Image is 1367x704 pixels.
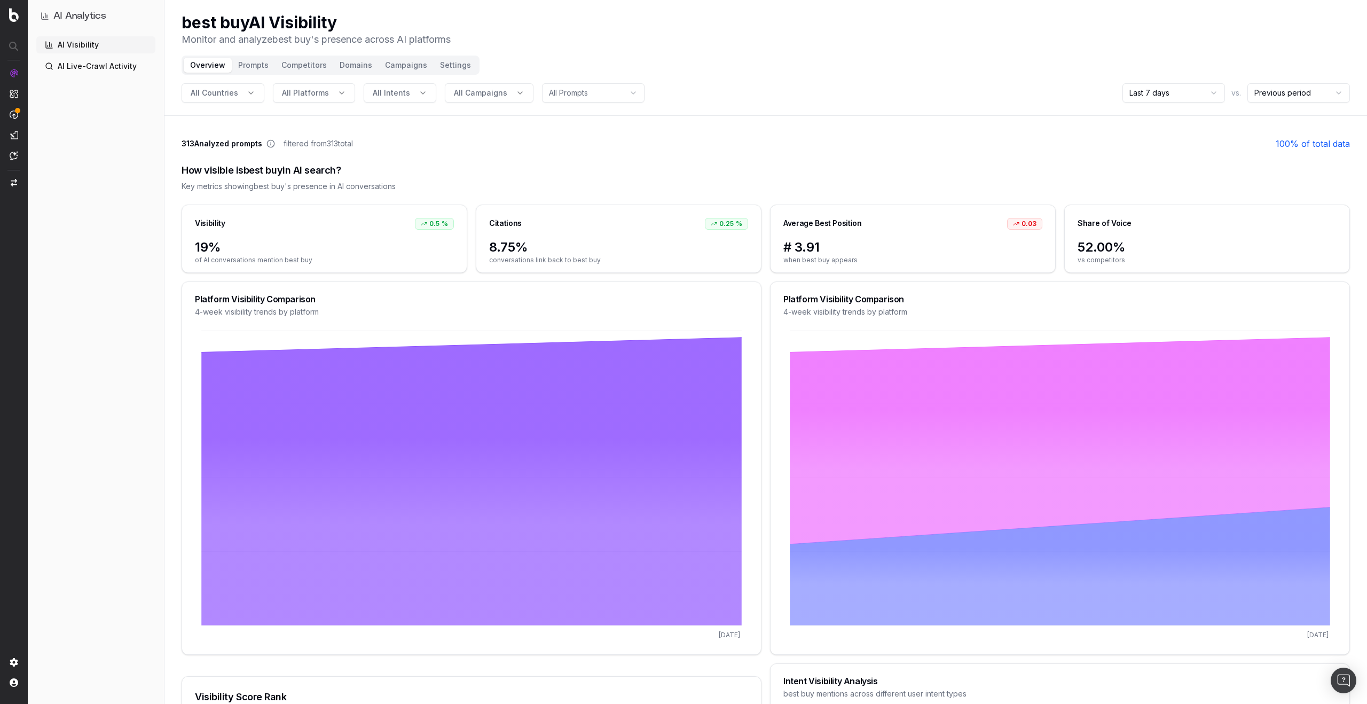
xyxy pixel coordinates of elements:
span: All Intents [373,88,410,98]
div: Share of Voice [1078,218,1132,229]
img: Switch project [11,179,17,186]
img: Studio [10,131,18,139]
span: of AI conversations mention best buy [195,256,454,264]
div: best buy mentions across different user intent types [783,689,1337,699]
span: 8.75% [489,239,748,256]
span: conversations link back to best buy [489,256,748,264]
img: Analytics [10,69,18,77]
span: 52.00% [1078,239,1337,256]
button: AI Analytics [41,9,151,24]
span: % [442,220,448,228]
img: Intelligence [10,89,18,98]
span: vs. [1231,88,1241,98]
div: Average Best Position [783,218,862,229]
div: Intent Visibility Analysis [783,677,1337,685]
span: # 3.91 [783,239,1042,256]
div: Visibility [195,218,225,229]
button: Campaigns [379,58,434,73]
p: Monitor and analyze best buy 's presence across AI platforms [182,32,451,47]
span: % [736,220,742,228]
span: when best buy appears [783,256,1042,264]
img: Botify logo [9,8,19,22]
span: All Campaigns [454,88,507,98]
div: 4-week visibility trends by platform [195,307,748,317]
div: 4-week visibility trends by platform [783,307,1337,317]
a: AI Visibility [36,36,155,53]
div: Citations [489,218,522,229]
div: How visible is best buy in AI search? [182,163,1350,178]
div: Platform Visibility Comparison [783,295,1337,303]
a: 100% of total data [1276,137,1350,150]
button: Competitors [275,58,333,73]
div: Open Intercom Messenger [1331,668,1356,693]
span: filtered from 313 total [284,138,353,149]
button: Settings [434,58,477,73]
img: Assist [10,151,18,160]
span: 19% [195,239,454,256]
h1: AI Analytics [53,9,106,24]
span: All Platforms [282,88,329,98]
span: All Countries [191,88,238,98]
span: 313 Analyzed prompts [182,138,262,149]
span: vs competitors [1078,256,1337,264]
button: Prompts [232,58,275,73]
img: My account [10,678,18,687]
div: 0.03 [1007,218,1042,230]
img: Activation [10,110,18,119]
h1: best buy AI Visibility [182,13,451,32]
button: Overview [184,58,232,73]
a: AI Live-Crawl Activity [36,58,155,75]
tspan: [DATE] [1307,631,1329,639]
div: 0.25 [705,218,748,230]
tspan: [DATE] [719,631,740,639]
button: Domains [333,58,379,73]
div: 0.5 [415,218,454,230]
div: Key metrics showing best buy 's presence in AI conversations [182,181,1350,192]
div: Platform Visibility Comparison [195,295,748,303]
img: Setting [10,658,18,667]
